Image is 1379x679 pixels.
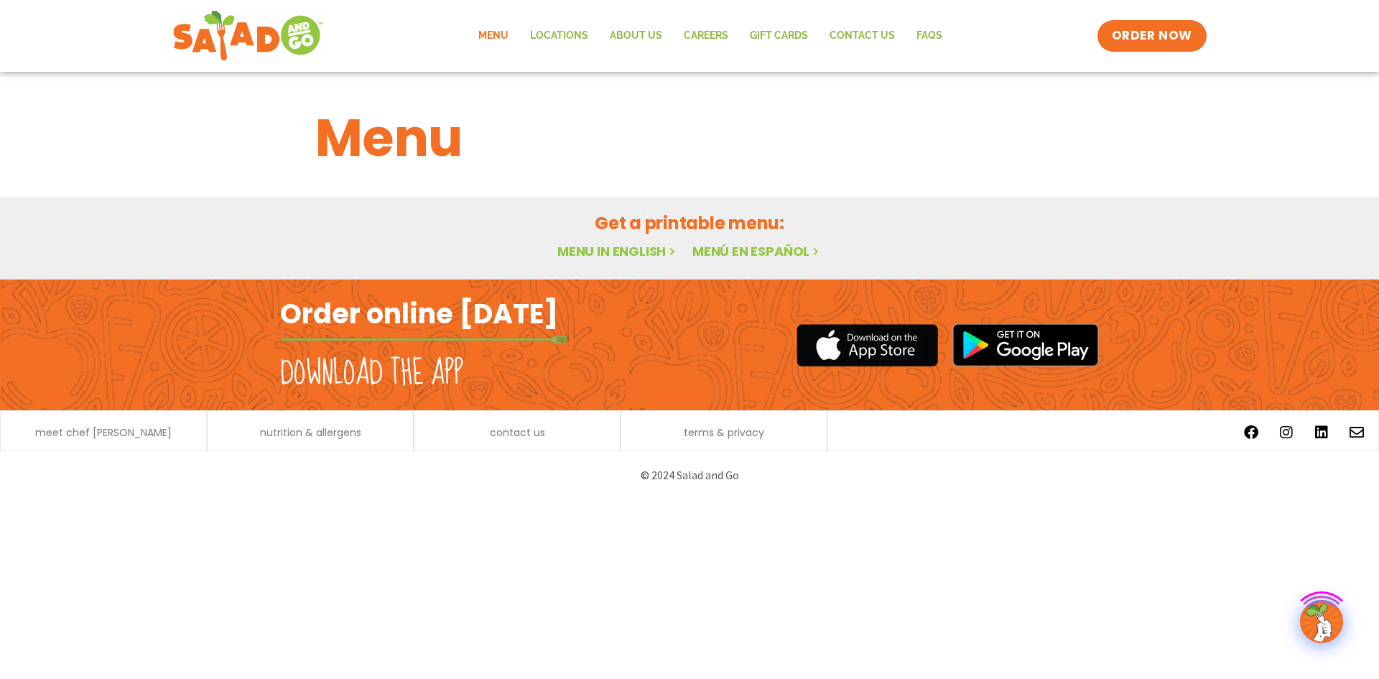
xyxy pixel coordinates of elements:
[172,7,324,65] img: new-SAG-logo-768×292
[519,19,599,52] a: Locations
[287,466,1092,485] p: © 2024 Salad and Go
[260,428,361,438] a: nutrition & allergens
[468,19,519,52] a: Menu
[315,211,1064,236] h2: Get a printable menu:
[280,336,567,343] img: fork
[673,19,739,52] a: Careers
[797,322,938,369] img: appstore
[819,19,906,52] a: Contact Us
[684,428,764,438] a: terms & privacy
[1112,27,1192,45] span: ORDER NOW
[599,19,673,52] a: About Us
[468,19,953,52] nav: Menu
[1097,20,1207,52] a: ORDER NOW
[280,296,558,331] h2: Order online [DATE]
[557,242,678,260] a: Menu in English
[692,242,822,260] a: Menú en español
[739,19,819,52] a: GIFT CARDS
[906,19,953,52] a: FAQs
[35,428,172,438] a: meet chef [PERSON_NAME]
[280,354,463,394] h2: Download the app
[315,99,1064,177] h1: Menu
[952,323,1099,366] img: google_play
[490,428,545,438] a: contact us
